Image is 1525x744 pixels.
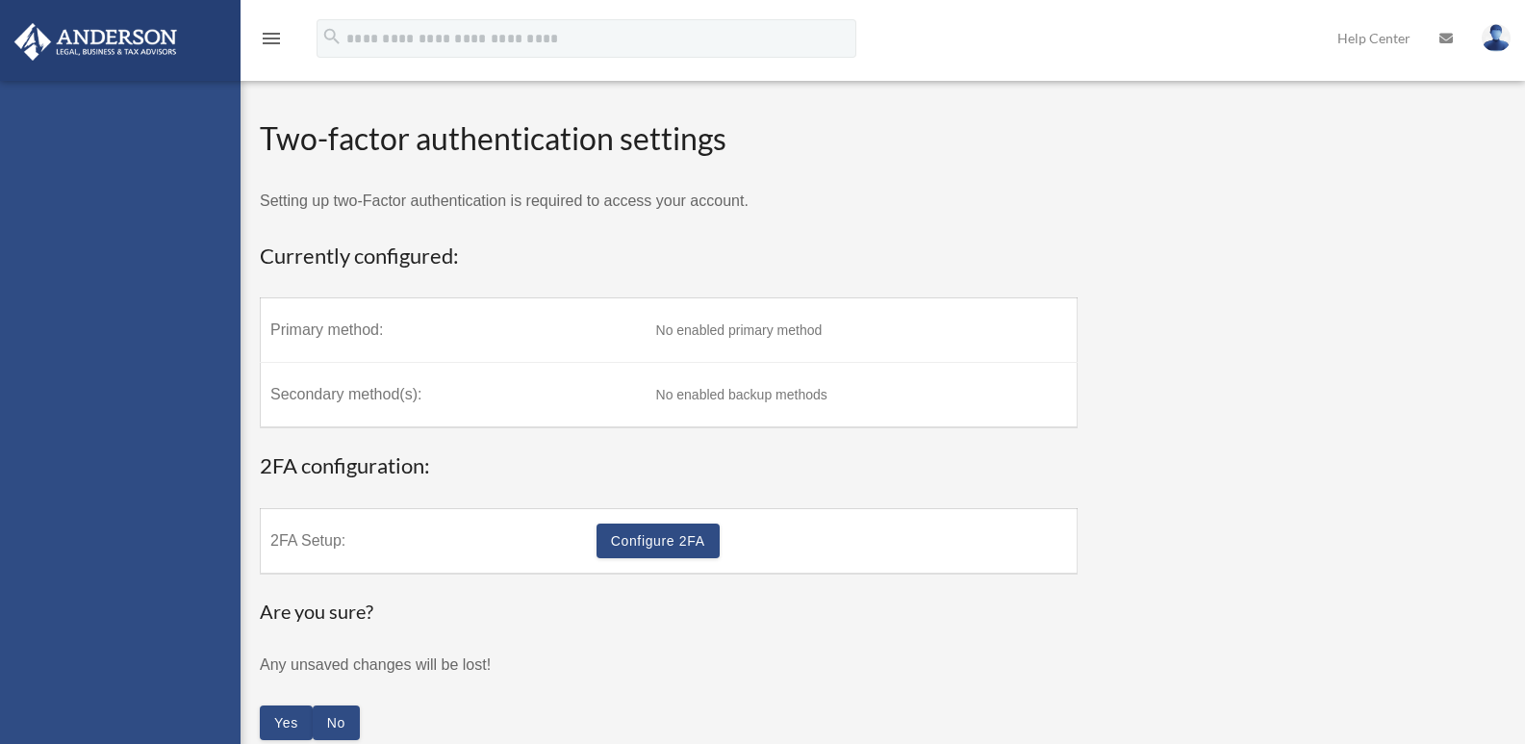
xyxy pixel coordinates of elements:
label: Secondary method(s): [270,379,637,410]
h3: 2FA configuration: [260,451,1078,481]
p: Any unsaved changes will be lost! [260,652,674,679]
label: 2FA Setup: [270,526,577,556]
img: User Pic [1482,24,1511,52]
td: No enabled primary method [647,298,1078,363]
td: No enabled backup methods [647,363,1078,428]
button: Close this dialog window [313,706,360,740]
h4: Are you sure? [260,598,674,625]
p: Setting up two-Factor authentication is required to access your account. [260,188,1078,215]
h3: Currently configured: [260,242,1078,271]
button: Close this dialog window and the wizard [260,706,313,740]
i: menu [260,27,283,50]
img: Anderson Advisors Platinum Portal [9,23,183,61]
i: search [321,26,343,47]
a: Configure 2FA [597,524,720,558]
label: Primary method: [270,315,637,346]
h2: Two-factor authentication settings [260,117,1078,161]
a: menu [260,34,283,50]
